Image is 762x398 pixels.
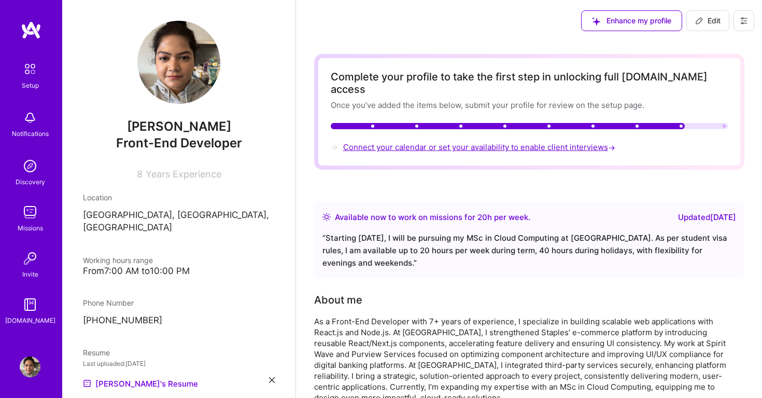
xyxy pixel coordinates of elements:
div: Invite [22,269,38,280]
span: 8 [137,169,143,180]
div: Discovery [16,176,45,187]
div: “ Starting [DATE], I will be pursuing my MSc in Cloud Computing at [GEOGRAPHIC_DATA]. As per stud... [322,232,736,269]
p: [GEOGRAPHIC_DATA], [GEOGRAPHIC_DATA], [GEOGRAPHIC_DATA] [83,209,275,234]
div: Missions [18,223,43,234]
i: icon Close [269,377,275,383]
div: From 7:00 AM to 10:00 PM [83,266,275,277]
img: User Avatar [20,356,40,377]
img: discovery [20,156,40,176]
a: [PERSON_NAME]'s Resume [83,377,198,390]
div: [DOMAIN_NAME] [5,315,55,326]
span: Enhance my profile [592,16,671,26]
img: teamwork [20,202,40,223]
img: setup [19,58,41,80]
button: Edit [686,10,729,31]
a: User Avatar [17,356,43,377]
span: Connect your calendar or set your availability to enable client interviews [343,142,617,152]
p: [PHONE_NUMBER] [83,314,275,327]
div: Setup [22,80,39,91]
img: Resume [83,379,91,388]
span: Working hours range [83,256,153,265]
div: Location [83,192,275,203]
div: About me [314,292,362,308]
div: Complete your profile to take the first step in unlocking full [DOMAIN_NAME] access [331,71,728,95]
img: Availability [322,213,331,221]
span: → [608,142,615,153]
span: Front-End Developer [116,135,242,150]
span: Phone Number [83,298,134,307]
img: Invite [20,248,40,269]
i: icon SuggestedTeams [592,17,600,25]
div: Available now to work on missions for h per week . [335,211,530,224]
div: Notifications [12,128,49,139]
span: Resume [83,348,110,357]
span: 20 [477,212,487,222]
span: [PERSON_NAME] [83,119,275,134]
img: User Avatar [137,21,220,104]
img: bell [20,107,40,128]
div: Updated [DATE] [678,211,736,224]
div: Once you’ve added the items below, submit your profile for review on the setup page. [331,100,728,111]
span: Years Experience [146,169,221,180]
button: Enhance my profile [581,10,682,31]
span: Edit [695,16,721,26]
div: Last uploaded: [DATE] [83,358,275,369]
img: logo [21,21,41,39]
img: guide book [20,294,40,315]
